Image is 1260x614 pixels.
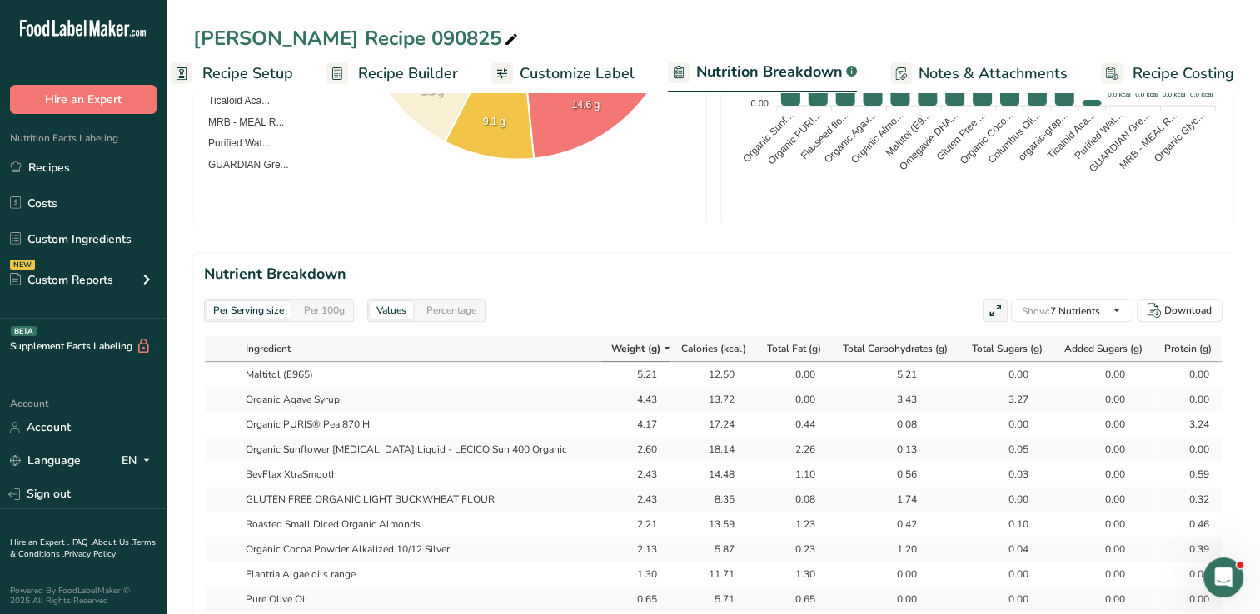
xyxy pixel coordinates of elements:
[196,160,289,171] span: GUARDIAN Gre...
[196,116,285,128] span: MRB - MEAL R...
[297,301,351,319] div: Per 100g
[843,341,948,356] span: Total Carbohydrates (g)
[693,442,735,457] div: 18.14
[615,492,657,507] div: 2.43
[10,271,113,289] div: Custom Reports
[693,567,735,582] div: 11.71
[875,542,917,557] div: 1.20
[1083,442,1125,457] div: 0.00
[611,341,660,356] span: Weight (g)
[1203,557,1243,597] iframe: Intercom live chat
[971,341,1042,356] span: Total Sugars (g)
[693,367,735,382] div: 12.50
[693,467,735,482] div: 14.48
[122,451,157,471] div: EN
[420,301,483,319] div: Percentage
[986,492,1028,507] div: 0.00
[986,567,1028,582] div: 0.00
[1167,567,1208,582] div: 0.00
[774,367,815,382] div: 0.00
[1022,305,1050,318] span: Show:
[207,301,291,319] div: Per Serving size
[615,442,657,457] div: 2.60
[875,567,917,582] div: 0.00
[1167,367,1208,382] div: 0.00
[986,109,1043,166] tspan: Columbus Oli...
[238,462,601,487] td: BevFlax XtraSmooth
[10,537,69,548] a: Hire an Expert .
[196,138,271,150] span: Purified Wat...
[875,517,917,532] div: 0.42
[615,392,657,407] div: 4.43
[875,442,917,457] div: 0.13
[693,392,735,407] div: 13.72
[875,392,917,407] div: 3.43
[986,467,1028,482] div: 0.03
[849,109,905,166] tspan: Organic Almo...
[774,542,815,557] div: 0.23
[1083,542,1125,557] div: 0.00
[765,109,823,166] tspan: Organic PURI...
[822,109,878,165] tspan: Organic Agav...
[774,417,815,432] div: 0.44
[1083,592,1125,607] div: 0.00
[1072,109,1124,161] tspan: Purified Wat...
[10,85,157,114] button: Hire an Expert
[1152,109,1207,164] tspan: Organic Glyc...
[491,55,635,92] a: Customize Label
[1167,467,1208,482] div: 0.59
[1137,299,1223,322] button: Download
[1101,55,1234,92] a: Recipe Costing
[884,109,933,158] tspan: Maltitol (E9...
[238,362,601,387] td: Maltitol (E965)
[193,23,521,53] div: [PERSON_NAME] Recipe 090825
[774,567,815,582] div: 1.30
[740,109,796,165] tspan: Organic Sunf...
[1117,109,1179,171] tspan: MRB - MEAL R...
[171,55,293,92] a: Recipe Setup
[615,467,657,482] div: 2.43
[64,548,116,560] a: Privacy Policy
[1016,109,1070,163] tspan: organic-grap...
[520,62,635,85] span: Customize Label
[1022,305,1100,318] span: 7 Nutrients
[1083,567,1125,582] div: 0.00
[1167,542,1208,557] div: 0.39
[238,412,601,437] td: Organic PURIS® Pea 870 H
[693,542,735,557] div: 5.87
[238,537,601,562] td: Organic Cocoa Powder Alkalized 10/12 Silver
[246,341,291,356] span: Ingredient
[986,542,1028,557] div: 0.04
[370,301,413,319] div: Values
[875,467,917,482] div: 0.56
[986,517,1028,532] div: 0.10
[1045,109,1097,161] tspan: Ticaloid Aca...
[204,263,1223,285] h2: Nutrient Breakdown
[1167,517,1208,532] div: 0.46
[1164,303,1212,318] div: Download
[875,367,917,382] div: 5.21
[774,592,815,607] div: 0.65
[774,442,815,457] div: 2.26
[10,260,35,270] div: NEW
[1083,517,1125,532] div: 0.00
[238,437,601,462] td: Organic Sunflower [MEDICAL_DATA] Liquid - LECICO Sun 400 Organic
[986,392,1028,407] div: 3.27
[1167,392,1208,407] div: 0.00
[986,367,1028,382] div: 0.00
[10,586,157,606] div: Powered By FoodLabelMaker © 2025 All Rights Reserved
[799,109,851,161] tspan: Flaxseed flo...
[986,417,1028,432] div: 0.00
[238,587,601,612] td: Pure Olive Oil
[986,592,1028,607] div: 0.00
[72,537,92,548] a: FAQ .
[615,367,657,382] div: 5.21
[750,98,768,108] tspan: 0.00
[890,55,1068,92] a: Notes & Attachments
[11,326,37,336] div: BETA
[615,542,657,557] div: 2.13
[326,55,458,92] a: Recipe Builder
[774,467,815,482] div: 1.10
[1083,392,1125,407] div: 0.00
[1164,341,1212,356] span: Protein (g)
